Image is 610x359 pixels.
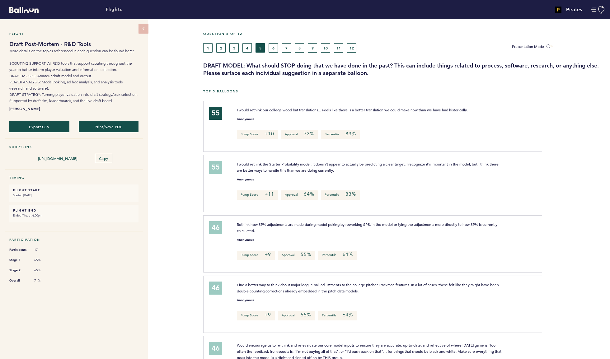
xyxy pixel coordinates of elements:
[203,32,605,36] h5: Question 5 of 12
[9,7,39,13] svg: Balloon
[13,208,135,212] h6: FLIGHT END
[278,311,315,320] p: Approval
[9,267,28,273] span: Stage 2
[79,121,139,132] button: Print/Save PDF
[209,161,222,174] div: 55
[237,299,254,302] small: Anonymous
[9,145,138,149] h5: Shortlink
[345,131,356,137] em: 83%
[9,238,138,242] h5: Participation
[95,154,112,163] button: Copy
[99,156,108,161] span: Copy
[321,190,359,200] p: Percentile
[591,6,605,14] button: Manage Account
[237,161,500,173] span: I would rethink the Starter Probability model. It doesn't appear to actually be predicting a clea...
[318,251,357,260] p: Percentile
[13,192,135,198] small: Started [DATE]
[209,221,222,234] div: 46
[566,6,582,13] h4: Pirates
[321,43,330,53] button: 10
[301,312,311,318] em: 55%
[304,131,314,137] em: 73%
[13,188,135,192] h6: FLIGHT START
[512,44,544,49] span: Presentation Mode
[265,312,271,318] em: +9
[265,251,271,258] em: +9
[237,190,278,200] p: Pump Score
[237,311,275,320] p: Pump Score
[345,191,356,197] em: 83%
[9,32,138,36] h5: Flight
[278,251,315,260] p: Approval
[203,62,605,77] h3: DRAFT MODEL: What should STOP doing that we have done in the past? This can include things relate...
[269,43,278,53] button: 6
[347,43,356,53] button: 12
[9,176,138,180] h5: Timing
[318,311,357,320] p: Percentile
[237,238,254,241] small: Anonymous
[9,277,28,284] span: Overall
[265,131,274,137] em: +10
[9,40,138,48] h1: Draft Post-Mortem - R&D Tools
[343,312,353,318] em: 64%
[237,222,498,233] span: Rethink how SP% adjustments are made during model poking by reworking SP% in the model or tying t...
[343,251,353,258] em: 64%
[281,130,318,139] p: Approval
[203,89,605,93] h5: Top 5 Balloons
[237,118,254,121] small: Anonymous
[237,107,468,112] span: I would rethink our college wood bat translations... Feels like there is a better translation we ...
[295,43,304,53] button: 8
[9,257,28,263] span: Stage 1
[265,191,274,197] em: +11
[304,191,314,197] em: 64%
[9,105,138,112] b: [PERSON_NAME]
[9,49,138,103] span: More details on the topics referenced in each question can be found here: SCOUTING SUPPORT: All R...
[209,342,222,355] div: 46
[34,258,53,262] span: 65%
[216,43,226,53] button: 2
[282,43,291,53] button: 7
[237,251,275,260] p: Pump Score
[13,212,135,219] small: Ended Thu. at 6:00pm
[237,178,254,181] small: Anonymous
[106,6,122,13] a: Flights
[237,130,278,139] p: Pump Score
[229,43,239,53] button: 3
[34,248,53,252] span: 17
[281,190,318,200] p: Approval
[9,121,69,132] button: Export CSV
[5,6,39,13] a: Balloon
[203,43,213,53] button: 1
[237,282,500,293] span: Find a better way to think about major league ball adjustments to the college pitcher Trackman fe...
[301,251,311,258] em: 55%
[9,247,28,253] span: Participants
[321,130,359,139] p: Percentile
[34,278,53,283] span: 71%
[334,43,343,53] button: 11
[34,268,53,273] span: 65%
[242,43,252,53] button: 4
[209,107,222,120] div: 55
[209,282,222,295] div: 46
[308,43,317,53] button: 9
[256,43,265,53] button: 5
